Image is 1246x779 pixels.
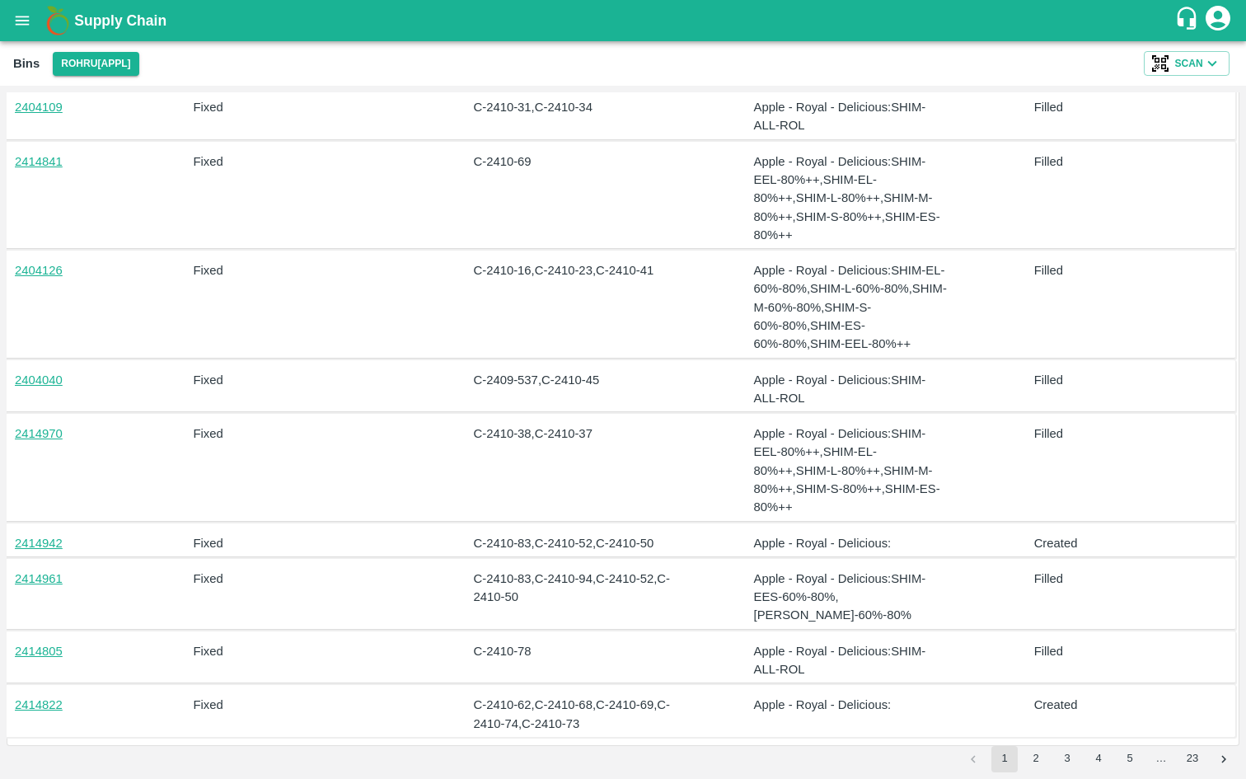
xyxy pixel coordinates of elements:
[754,570,951,625] p: Apple - Royal - Delicious : SHIM-EES-60%-80%,[PERSON_NAME]-60%-80%
[1034,696,1231,714] p: Created
[15,427,63,440] a: 2414970
[473,153,670,171] p: C-2410-69
[473,534,670,552] p: C-2410-83,C-2410-52,C-2410-50
[193,696,390,714] p: Fixed
[1034,98,1231,116] p: Filled
[1175,55,1203,73] span: Scan
[193,153,390,171] p: Fixed
[53,52,138,76] button: Select DC
[1034,425,1231,443] p: Filled
[193,98,390,116] p: Fixed
[991,746,1018,772] button: page 1
[1034,534,1231,552] p: Created
[1203,3,1233,38] div: account of current user
[754,425,951,516] p: Apple - Royal - Delicious : SHIM-EEL-80%++,SHIM-EL-80%++,SHIM-L-80%++,SHIM-M-80%++,SHIM-S-80%++,S...
[74,12,166,29] b: Supply Chain
[754,153,951,244] p: Apple - Royal - Delicious : SHIM-EEL-80%++,SHIM-EL-80%++,SHIM-L-80%++,SHIM-M-80%++,SHIM-S-80%++,S...
[473,642,670,660] p: C-2410-78
[754,98,951,135] p: Apple - Royal - Delicious : SHIM-ALL-ROL
[15,101,63,114] a: 2404109
[15,264,63,277] a: 2404126
[15,645,63,658] a: 2414805
[1152,55,1169,72] img: scanner
[193,425,390,443] p: Fixed
[1034,642,1231,660] p: Filled
[41,4,74,37] img: logo
[15,537,63,550] a: 2414942
[3,2,41,40] button: open drawer
[193,371,390,389] p: Fixed
[754,642,951,679] p: Apple - Royal - Delicious : SHIM-ALL-ROL
[1211,746,1237,772] button: Go to next page
[1117,746,1143,772] button: Go to page 5
[473,570,670,607] p: C-2410-83,C-2410-94,C-2410-52,C-2410-50
[74,9,1174,32] a: Supply Chain
[1179,746,1206,772] button: Go to page 23
[1034,570,1231,588] p: Filled
[473,261,670,279] p: C-2410-16,C-2410-23,C-2410-41
[473,425,670,443] p: C-2410-38,C-2410-37
[15,155,63,168] a: 2414841
[15,572,63,585] a: 2414961
[15,698,63,711] a: 2414822
[193,534,390,552] p: Fixed
[473,98,670,116] p: C-2410-31,C-2410-34
[958,746,1239,772] nav: pagination navigation
[1085,746,1112,772] button: Go to page 4
[1054,746,1080,772] button: Go to page 3
[193,642,390,660] p: Fixed
[1023,746,1049,772] button: Go to page 2
[1034,371,1231,389] p: Filled
[473,371,670,389] p: C-2409-537,C-2410-45
[754,261,951,353] p: Apple - Royal - Delicious : SHIM-EL-60%-80%,SHIM-L-60%-80%,SHIM-M-60%-80%,SHIM-S-60%-80%,SHIM-ES-...
[1174,6,1203,35] div: customer-support
[1034,261,1231,279] p: Filled
[193,261,390,279] p: Fixed
[754,534,951,552] p: Apple - Royal - Delicious :
[1148,751,1174,767] div: …
[15,373,63,387] a: 2404040
[1034,153,1231,171] p: Filled
[754,696,951,714] p: Apple - Royal - Delicious :
[473,696,670,733] p: C-2410-62,C-2410-68,C-2410-69,C-2410-74,C-2410-73
[754,371,951,408] p: Apple - Royal - Delicious : SHIM-ALL-ROL
[193,570,390,588] p: Fixed
[1144,51,1230,76] button: Scan
[13,53,40,74] div: Bins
